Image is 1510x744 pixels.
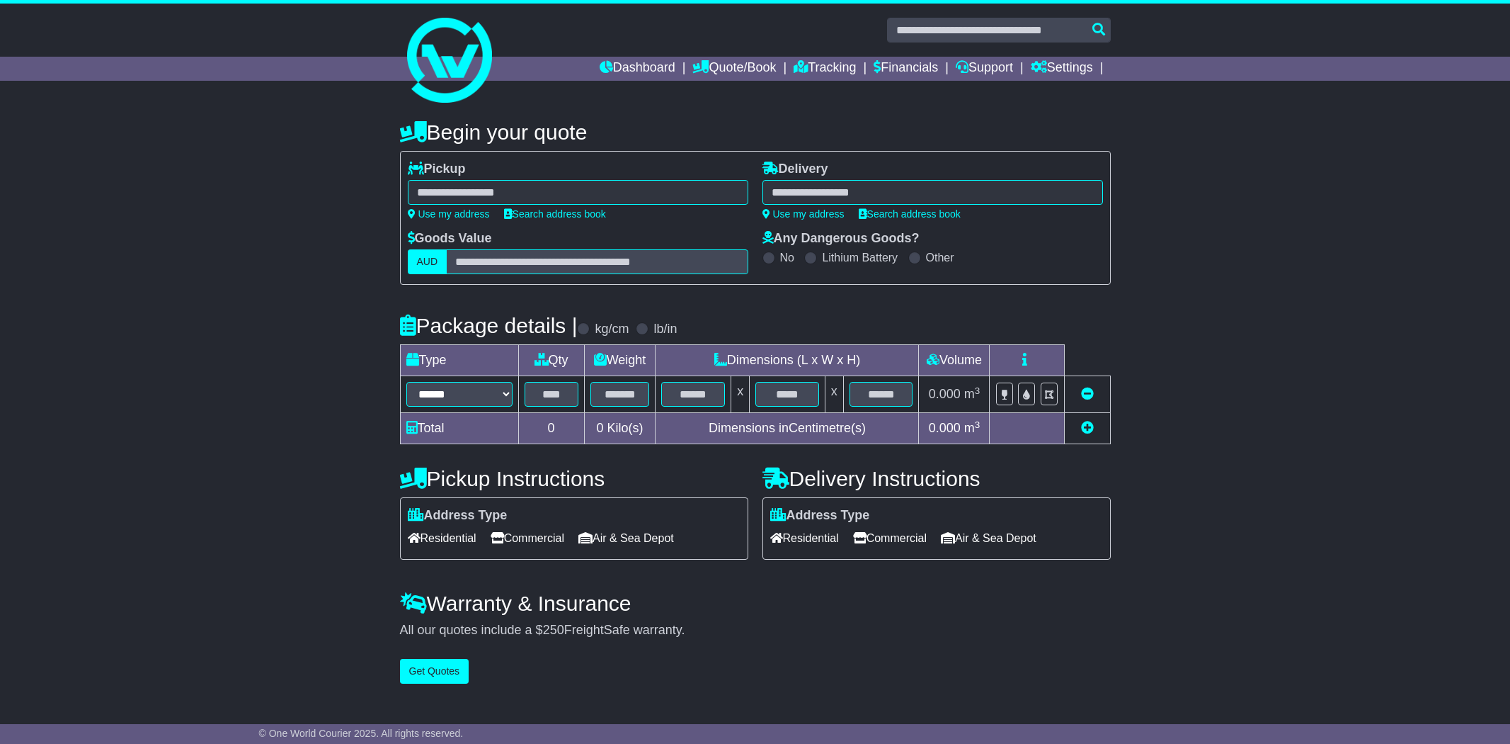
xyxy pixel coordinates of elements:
h4: Delivery Instructions [762,467,1111,490]
label: Lithium Battery [822,251,898,264]
span: Commercial [491,527,564,549]
h4: Warranty & Insurance [400,592,1111,615]
div: All our quotes include a $ FreightSafe warranty. [400,623,1111,638]
td: x [731,376,750,413]
span: 0.000 [929,421,961,435]
label: No [780,251,794,264]
span: © One World Courier 2025. All rights reserved. [259,728,464,739]
td: Volume [919,345,990,376]
td: Type [400,345,518,376]
td: Dimensions (L x W x H) [656,345,919,376]
h4: Package details | [400,314,578,337]
label: Other [926,251,954,264]
h4: Begin your quote [400,120,1111,144]
a: Add new item [1081,421,1094,435]
a: Settings [1031,57,1093,81]
label: Pickup [408,162,466,177]
sup: 3 [975,419,980,430]
label: AUD [408,249,447,274]
td: Dimensions in Centimetre(s) [656,413,919,444]
span: Residential [770,527,839,549]
span: Air & Sea Depot [578,527,674,549]
sup: 3 [975,385,980,396]
a: Search address book [859,208,961,220]
a: Use my address [408,208,490,220]
span: Residential [408,527,476,549]
span: 250 [543,623,564,637]
a: Financials [874,57,938,81]
label: Delivery [762,162,828,177]
td: Kilo(s) [584,413,656,444]
td: Total [400,413,518,444]
span: 0 [596,421,603,435]
label: Any Dangerous Goods? [762,231,920,247]
span: Air & Sea Depot [941,527,1036,549]
a: Quote/Book [692,57,776,81]
a: Support [956,57,1013,81]
button: Get Quotes [400,659,469,684]
label: lb/in [653,322,677,337]
span: 0.000 [929,387,961,401]
a: Search address book [504,208,606,220]
h4: Pickup Instructions [400,467,748,490]
span: m [964,387,980,401]
td: Qty [518,345,584,376]
a: Tracking [794,57,856,81]
span: Commercial [853,527,927,549]
td: Weight [584,345,656,376]
td: x [825,376,843,413]
label: Goods Value [408,231,492,247]
label: Address Type [408,508,508,524]
td: 0 [518,413,584,444]
a: Remove this item [1081,387,1094,401]
span: m [964,421,980,435]
a: Use my address [762,208,845,220]
label: kg/cm [595,322,629,337]
label: Address Type [770,508,870,524]
a: Dashboard [600,57,675,81]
